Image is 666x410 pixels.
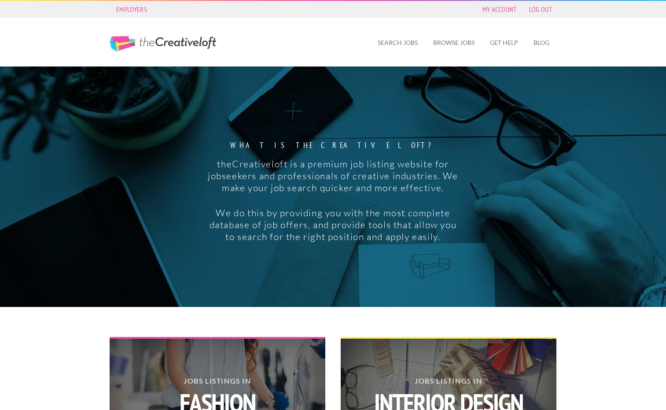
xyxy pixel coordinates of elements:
[478,3,521,15] a: My Account
[206,158,460,194] p: theCreativeloft is a premium job listing website for jobseekers and professionals of creative ind...
[110,36,216,52] a: The Creative Loft
[483,33,525,53] a: Get Help
[371,33,425,53] a: Search Jobs
[112,3,151,15] a: Employers
[525,3,556,15] a: Log Out
[206,207,460,243] p: We do this by providing you with the most complete database of job offers, and provide tools that...
[206,141,460,149] strong: What is the creative loft?
[526,33,556,53] a: Blog
[426,33,482,53] a: Browse Jobs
